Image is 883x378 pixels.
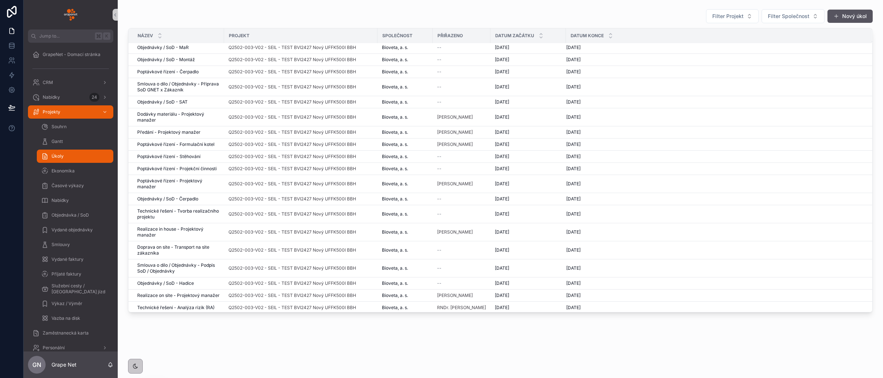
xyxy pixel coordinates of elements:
span: [DATE] [495,114,509,120]
a: Smlouva o dílo / Objednávky - Podpis SoD / Objednávky [137,262,220,274]
a: [PERSON_NAME] [437,181,473,187]
a: -- [437,211,486,217]
span: Poptávkové řízení - Stěhování [137,154,201,160]
a: [DATE] [495,129,561,135]
span: Bioveta, a. s. [382,114,408,120]
span: Dodávky materiálu - Projektový manažer [137,111,220,123]
a: -- [437,69,486,75]
span: Poptávkové řízení - Čerpadlo [137,69,199,75]
span: [DATE] [495,181,509,187]
span: [DATE] [495,69,509,75]
a: Q2502-003-V02 - SEIL - TEST BVI2427 Nový UFFK500l BBH [228,57,373,63]
a: [DATE] [566,247,863,253]
span: [DATE] [495,129,509,135]
a: Objednávky / SoD - Montáž [137,57,220,63]
a: Projekty [28,105,113,119]
a: [DATE] [566,265,863,271]
span: -- [437,84,441,90]
span: CRM [43,80,53,85]
a: Q2502-003-V02 - SEIL - TEST BVI2427 Nový UFFK500l BBH [228,141,373,147]
a: Q2502-003-V02 - SEIL - TEST BVI2427 Nový UFFK500l BBH [228,265,356,271]
a: [PERSON_NAME] [437,181,486,187]
span: [DATE] [566,211,581,217]
a: Q2502-003-V02 - SEIL - TEST BVI2427 Nový UFFK500l BBH [228,211,373,217]
a: [DATE] [566,305,863,311]
span: Služební cesty / [GEOGRAPHIC_DATA] jízd [52,283,106,295]
a: Q2502-003-V02 - SEIL - TEST BVI2427 Nový UFFK500l BBH [228,293,373,298]
span: Technické řešení - Analýza rizik (RA) [137,305,214,311]
a: Q2502-003-V02 - SEIL - TEST BVI2427 Nový UFFK500l BBH [228,57,356,63]
a: Bioveta, a. s. [382,69,428,75]
a: [DATE] [495,154,561,160]
a: [DATE] [495,69,561,75]
span: Bioveta, a. s. [382,99,408,105]
span: Bioveta, a. s. [382,154,408,160]
span: [DATE] [566,57,581,63]
a: Bioveta, a. s. [382,141,428,147]
a: Q2502-003-V02 - SEIL - TEST BVI2427 Nový UFFK500l BBH [228,114,356,120]
a: Q2502-003-V02 - SEIL - TEST BVI2427 Nový UFFK500l BBH [228,99,356,105]
span: RNDr. [PERSON_NAME] [437,305,486,311]
a: Bioveta, a. s. [382,154,428,160]
a: Nabídky24 [28,91,113,104]
a: Doprava on site - Transport na site zákazníka [137,244,220,256]
a: Objednávky / SoD - MaR [137,45,220,50]
a: -- [437,247,486,253]
a: Smlouva o dílo / Objednávky - Příprava SoD GNET x Zákazník [137,81,220,93]
a: -- [437,84,486,90]
span: Bioveta, a. s. [382,166,408,172]
a: Bioveta, a. s. [382,166,428,172]
span: Q2502-003-V02 - SEIL - TEST BVI2427 Nový UFFK500l BBH [228,166,356,172]
a: -- [437,154,486,160]
a: GrapeNet - Domací stránka [28,48,113,61]
a: [DATE] [495,247,561,253]
span: [DATE] [495,141,509,147]
span: Objednávky / SoD - SAT [137,99,188,105]
span: [PERSON_NAME] [437,129,473,135]
a: Q2502-003-V02 - SEIL - TEST BVI2427 Nový UFFK500l BBH [228,69,373,75]
button: Select Button [762,9,825,23]
a: Q2502-003-V02 - SEIL - TEST BVI2427 Nový UFFK500l BBH [228,154,373,160]
span: Q2502-003-V02 - SEIL - TEST BVI2427 Nový UFFK500l BBH [228,129,356,135]
span: -- [437,69,441,75]
span: [DATE] [495,84,509,90]
a: Přijaté faktury [37,267,113,281]
a: Realizace on site - Projektový manažer [137,293,220,298]
a: Realizace in house - Projektový manažer [137,226,220,238]
span: Bioveta, a. s. [382,57,408,63]
a: [PERSON_NAME] [437,141,486,147]
span: Smlouvy [52,242,70,248]
a: Bioveta, a. s. [382,129,428,135]
a: [DATE] [566,129,863,135]
a: Předání - Projektový manažer [137,129,220,135]
a: Časové výkazy [37,179,113,192]
a: Poptávkové řízení - Stěhování [137,154,220,160]
a: Ekonomika [37,164,113,178]
a: Bioveta, a. s. [382,57,428,63]
a: Q2502-003-V02 - SEIL - TEST BVI2427 Nový UFFK500l BBH [228,229,373,235]
a: [DATE] [495,196,561,202]
span: Bioveta, a. s. [382,229,408,235]
span: [DATE] [566,84,581,90]
a: [PERSON_NAME] [437,114,486,120]
a: [DATE] [495,45,561,50]
a: Q2502-003-V02 - SEIL - TEST BVI2427 Nový UFFK500l BBH [228,293,356,298]
a: Technické řešení - Analýza rizik (RA) [137,305,220,311]
span: [DATE] [566,265,581,271]
a: Objednávky / SoD - SAT [137,99,220,105]
span: [DATE] [495,305,509,311]
a: Q2502-003-V02 - SEIL - TEST BVI2427 Nový UFFK500l BBH [228,45,356,50]
a: Q2502-003-V02 - SEIL - TEST BVI2427 Nový UFFK500l BBH [228,45,373,50]
a: Nový úkol [827,10,873,23]
span: [DATE] [566,280,581,286]
a: Bioveta, a. s. [382,84,428,90]
span: Q2502-003-V02 - SEIL - TEST BVI2427 Nový UFFK500l BBH [228,196,356,202]
a: [DATE] [495,305,561,311]
a: Bioveta, a. s. [382,45,428,50]
a: Služební cesty / [GEOGRAPHIC_DATA] jízd [37,282,113,295]
span: [DATE] [566,293,581,298]
span: Poptávkové řízení - Formulační kotel [137,141,214,147]
span: Bioveta, a. s. [382,129,408,135]
a: [DATE] [566,141,863,147]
